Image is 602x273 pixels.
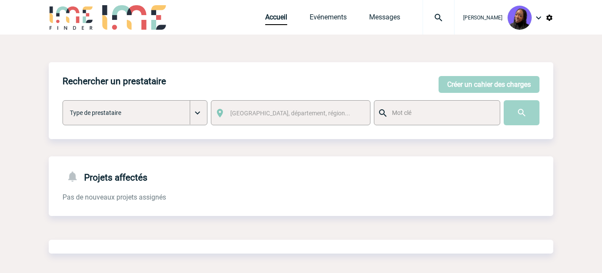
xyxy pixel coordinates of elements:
img: IME-Finder [49,5,94,30]
img: 131349-0.png [508,6,532,30]
a: Accueil [265,13,287,25]
span: [PERSON_NAME] [463,15,502,21]
a: Evénements [310,13,347,25]
input: Mot clé [390,107,492,118]
input: Submit [504,100,539,125]
span: [GEOGRAPHIC_DATA], département, région... [230,110,350,117]
a: Messages [369,13,400,25]
h4: Rechercher un prestataire [63,76,166,86]
img: notifications-24-px-g.png [66,170,84,183]
span: Pas de nouveaux projets assignés [63,193,166,201]
h4: Projets affectés [63,170,147,183]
